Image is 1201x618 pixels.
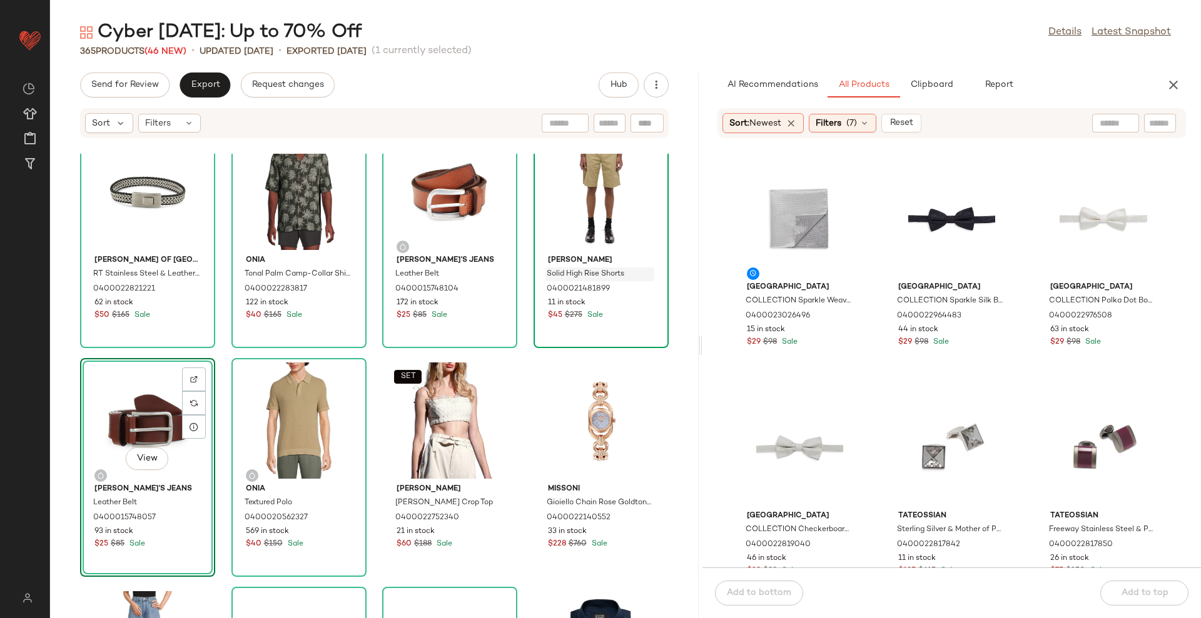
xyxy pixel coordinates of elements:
[286,45,367,58] p: Exported [DATE]
[397,310,410,321] span: $25
[180,72,230,97] button: Export
[200,45,273,58] p: updated [DATE]
[749,119,781,128] span: Newest
[1066,566,1085,577] span: $250
[889,118,913,128] span: Reset
[395,497,493,509] span: [PERSON_NAME] Crop Top
[779,338,798,346] span: Sale
[897,524,1003,536] span: Sterling Silver & Mother of Pearl Mirror Pyramid Cufflinks
[84,362,211,479] img: 0400015748057_COGNAC
[246,526,289,537] span: 569 in stock
[547,269,624,280] span: Solid High Rise Shorts
[881,114,921,132] button: Reset
[278,44,281,59] span: •
[931,338,949,346] span: Sale
[918,566,936,577] span: $615
[429,311,447,319] span: Sale
[264,539,283,550] span: $150
[898,566,916,577] span: $185
[245,497,292,509] span: Textured Polo
[145,117,171,130] span: Filters
[245,284,307,295] span: 0400022283817
[91,80,159,90] span: Send for Review
[898,324,938,336] span: 44 in stock
[93,269,200,280] span: RT Stainless Steel & Leather Chain Bracelet
[1050,337,1064,348] span: $29
[80,20,362,45] div: Cyber [DATE]: Up to 70% Off
[548,539,566,550] span: $228
[136,454,158,464] span: View
[569,539,587,550] span: $760
[397,255,503,266] span: [PERSON_NAME]'s Jeans
[190,399,198,407] img: svg%3e
[80,72,170,97] button: Send for Review
[15,593,39,603] img: svg%3e
[984,80,1013,90] span: Report
[285,540,303,548] span: Sale
[746,524,852,536] span: COLLECTION Checkerboard Bowtie
[394,370,422,384] button: SET
[1067,337,1080,348] span: $98
[190,80,220,90] span: Export
[1050,566,1063,577] span: $75
[548,255,654,266] span: [PERSON_NAME]
[747,282,853,293] span: [GEOGRAPHIC_DATA]
[94,255,201,266] span: [PERSON_NAME] of [GEOGRAPHIC_DATA]
[888,161,1015,277] img: 0400022964483_BLUE
[1050,324,1089,336] span: 63 in stock
[763,337,777,348] span: $98
[548,297,585,309] span: 11 in stock
[898,282,1005,293] span: [GEOGRAPHIC_DATA]
[395,512,459,524] span: 0400022752340
[898,553,936,564] span: 11 in stock
[589,540,607,548] span: Sale
[1049,539,1113,551] span: 0400022817850
[1050,511,1157,522] span: Tateossian
[897,311,961,322] span: 0400022964483
[400,372,416,381] span: SET
[897,539,960,551] span: 0400022817842
[1050,282,1157,293] span: [GEOGRAPHIC_DATA]
[547,497,653,509] span: Gioiello Chain Rose Goldtone Stainless Steel Bracelet Watch/22.8MM
[585,311,603,319] span: Sale
[910,80,953,90] span: Clipboard
[538,362,664,479] img: 0400022140552_ROSEGOLD
[747,553,786,564] span: 46 in stock
[1049,524,1155,536] span: Freeway Stainless Steel & Purple Fibre Optic Glass Cufflinks
[397,526,435,537] span: 21 in stock
[1048,25,1082,40] a: Details
[816,117,841,130] span: Filters
[397,484,503,495] span: [PERSON_NAME]
[747,566,761,577] span: $29
[938,567,956,575] span: Sale
[434,540,452,548] span: Sale
[737,389,863,506] img: 0400022819040_GULL
[191,44,195,59] span: •
[92,117,110,130] span: Sort
[414,539,432,550] span: $188
[1040,161,1167,277] img: 0400022976508_WHITE
[93,497,137,509] span: Leather Belt
[236,362,362,479] img: 0400020562327_SAND
[1083,338,1101,346] span: Sale
[1049,311,1112,322] span: 0400022976508
[246,310,261,321] span: $40
[397,539,412,550] span: $60
[746,539,811,551] span: 0400022819040
[413,310,427,321] span: $85
[1050,553,1089,564] span: 26 in stock
[1049,296,1155,307] span: COLLECTION Polka Dot Bowtie
[897,296,1003,307] span: COLLECTION Sparkle Silk Bowtie
[248,472,256,479] img: svg%3e
[726,80,818,90] span: AI Recommendations
[548,484,654,495] span: Missoni
[246,484,352,495] span: Onia
[251,80,324,90] span: Request changes
[1092,25,1171,40] a: Latest Snapshot
[898,337,912,348] span: $29
[112,310,129,321] span: $165
[395,284,459,295] span: 0400015748104
[395,269,439,280] span: Leather Belt
[547,512,611,524] span: 0400022140552
[144,47,186,56] span: (46 New)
